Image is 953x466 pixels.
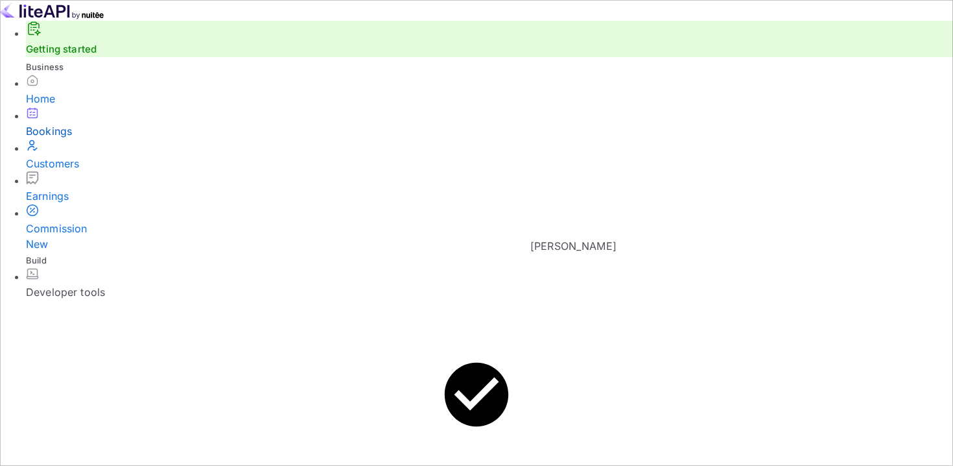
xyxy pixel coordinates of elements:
[26,204,953,252] a: CommissionNew
[26,171,953,204] a: Earnings
[26,43,97,55] a: Getting started
[26,21,953,57] div: Getting started
[26,236,953,252] div: New
[26,284,953,300] div: Developer tools
[26,123,953,139] div: Bookings
[26,139,953,171] a: Customers
[26,62,64,72] span: Business
[26,74,953,106] a: Home
[530,238,617,254] div: [PERSON_NAME]
[26,106,953,139] a: Bookings
[26,188,953,204] div: Earnings
[26,221,953,252] div: Commission
[26,255,47,265] span: Build
[26,91,953,106] div: Home
[26,156,953,171] div: Customers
